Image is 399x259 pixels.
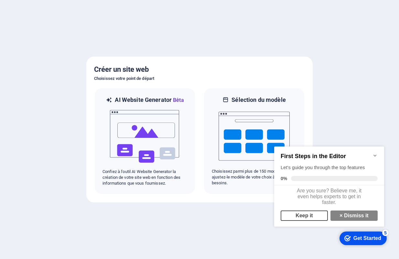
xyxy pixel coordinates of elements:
[9,15,106,21] h2: First Steps in the Editor
[115,96,184,104] h6: AI Website Generator
[68,74,71,80] strong: ×
[59,72,106,82] a: × Dismiss it
[3,47,113,70] div: Are you sure? Believe me, it even helps experts to get in faster.
[9,38,19,43] span: 0%
[94,75,305,82] h6: Choisissez votre point de départ
[212,168,297,186] p: Choisissez parmi plus de 150 modèles et ajustez-le modèle de votre choix à vos besoins.
[9,26,106,33] div: Let's guide you through the top features
[111,91,117,98] div: 5
[82,97,110,103] div: Get Started
[68,93,115,107] div: Get Started 5 items remaining, 0% complete
[109,104,180,169] img: ai
[94,88,196,195] div: AI Website GeneratorBêtaaiConfiez à l'outil AI Website Generator la création de votre site web en...
[9,72,56,82] a: Keep it
[102,169,187,186] p: Confiez à l'outil AI Website Generator la création de votre site web en fonction des informations...
[101,15,106,20] div: Minimize checklist
[203,88,305,195] div: Sélection du modèleChoisissez parmi plus de 150 modèles et ajustez-le modèle de votre choix à vos...
[232,96,286,104] h6: Sélection du modèle
[94,64,305,75] h5: Créer un site web
[172,97,184,103] span: Bêta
